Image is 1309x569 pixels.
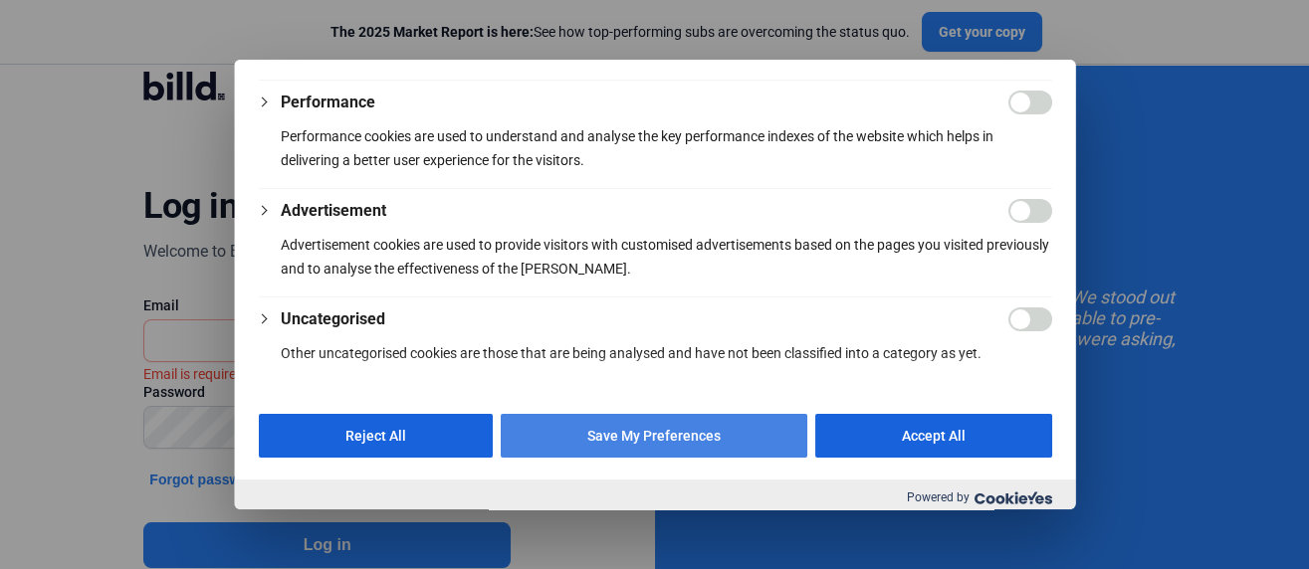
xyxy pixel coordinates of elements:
p: Advertisement cookies are used to provide visitors with customised advertisements based on the pa... [280,233,1051,281]
img: Cookieyes logo [974,491,1051,504]
input: Enable Advertisement [1007,199,1051,223]
input: Enable Performance [1007,91,1051,114]
button: Save My Preferences [500,414,806,458]
button: Accept All [814,414,1051,458]
div: Powered by [234,479,1075,515]
p: Performance cookies are used to understand and analyse the key performance indexes of the website... [280,124,1051,172]
input: Enable Uncategorised [1007,307,1051,331]
button: Performance [280,91,374,114]
p: Other uncategorised cookies are those that are being analysed and have not been classified into a... [280,341,1051,365]
button: Uncategorised [280,307,384,331]
div: Customise Consent Preferences [234,60,1075,509]
button: Advertisement [280,199,385,223]
button: Reject All [258,414,492,458]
